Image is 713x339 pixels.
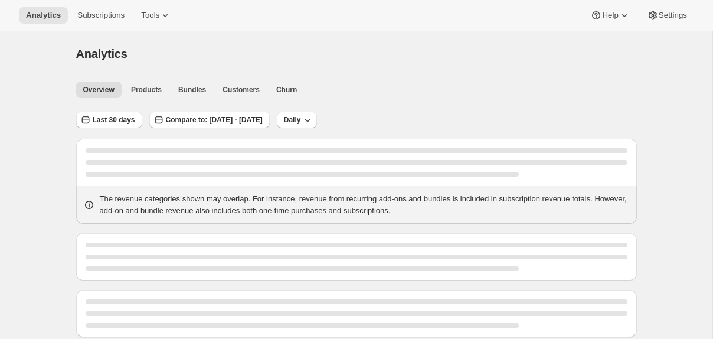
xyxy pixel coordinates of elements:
p: The revenue categories shown may overlap. For instance, revenue from recurring add-ons and bundle... [100,193,630,217]
span: Churn [276,85,297,94]
button: Last 30 days [76,112,142,128]
span: Products [131,85,162,94]
span: Compare to: [DATE] - [DATE] [166,115,263,125]
button: Compare to: [DATE] - [DATE] [149,112,270,128]
span: Subscriptions [77,11,125,20]
span: Help [602,11,618,20]
span: Analytics [26,11,61,20]
button: Analytics [19,7,68,24]
span: Settings [659,11,687,20]
button: Settings [640,7,694,24]
span: Bundles [178,85,206,94]
span: Last 30 days [93,115,135,125]
span: Daily [284,115,301,125]
span: Analytics [76,47,127,60]
span: Tools [141,11,159,20]
button: Tools [134,7,178,24]
button: Subscriptions [70,7,132,24]
span: Overview [83,85,115,94]
button: Daily [277,112,318,128]
button: Help [583,7,637,24]
span: Customers [223,85,260,94]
